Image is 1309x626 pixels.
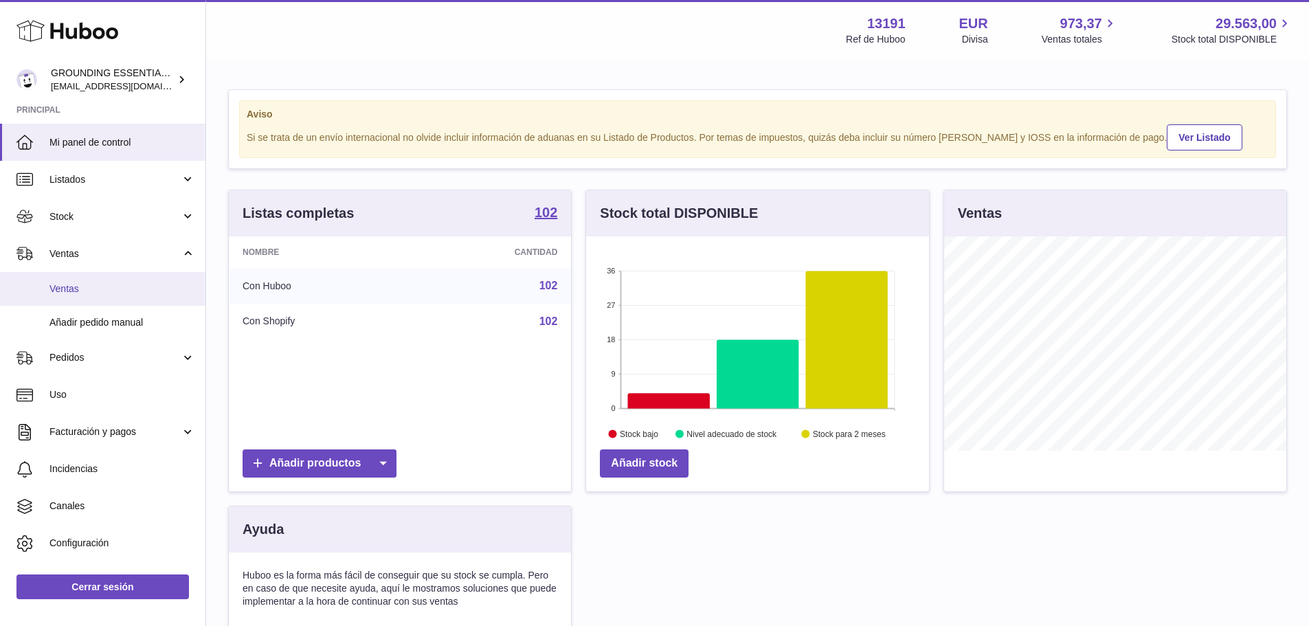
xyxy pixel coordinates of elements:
[51,67,175,93] div: GROUNDING ESSENTIALS INTERNATIONAL SLU
[49,282,195,295] span: Ventas
[539,315,558,327] a: 102
[535,205,557,222] a: 102
[229,236,411,268] th: Nombre
[243,520,284,539] h3: Ayuda
[16,574,189,599] a: Cerrar sesión
[49,173,181,186] span: Listados
[1172,33,1293,46] span: Stock total DISPONIBLE
[1060,14,1102,33] span: 973,37
[600,449,689,478] a: Añadir stock
[846,33,905,46] div: Ref de Huboo
[49,537,195,550] span: Configuración
[687,429,778,439] text: Nivel adecuado de stock
[535,205,557,219] strong: 102
[958,204,1002,223] h3: Ventas
[867,14,906,33] strong: 13191
[243,569,557,608] p: Huboo es la forma más fácil de conseguir que su stock se cumpla. Pero en caso de que necesite ayu...
[16,69,37,90] img: internalAdmin-13191@internal.huboo.com
[49,247,181,260] span: Ventas
[1167,124,1242,150] a: Ver Listado
[411,236,572,268] th: Cantidad
[51,80,202,91] span: [EMAIL_ADDRESS][DOMAIN_NAME]
[607,301,616,309] text: 27
[607,267,616,275] text: 36
[600,204,758,223] h3: Stock total DISPONIBLE
[1216,14,1277,33] span: 29.563,00
[243,449,396,478] a: Añadir productos
[49,351,181,364] span: Pedidos
[1172,14,1293,46] a: 29.563,00 Stock total DISPONIBLE
[49,425,181,438] span: Facturación y pagos
[243,204,354,223] h3: Listas completas
[49,210,181,223] span: Stock
[539,280,558,291] a: 102
[49,136,195,149] span: Mi panel de control
[247,122,1268,150] div: Si se trata de un envío internacional no olvide incluir información de aduanas en su Listado de P...
[229,304,411,339] td: Con Shopify
[49,500,195,513] span: Canales
[959,14,988,33] strong: EUR
[247,108,1268,121] strong: Aviso
[229,268,411,304] td: Con Huboo
[49,316,195,329] span: Añadir pedido manual
[607,335,616,344] text: 18
[1042,33,1118,46] span: Ventas totales
[49,462,195,476] span: Incidencias
[612,370,616,378] text: 9
[1042,14,1118,46] a: 973,37 Ventas totales
[612,404,616,412] text: 0
[620,429,658,439] text: Stock bajo
[49,388,195,401] span: Uso
[962,33,988,46] div: Divisa
[813,429,886,439] text: Stock para 2 meses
